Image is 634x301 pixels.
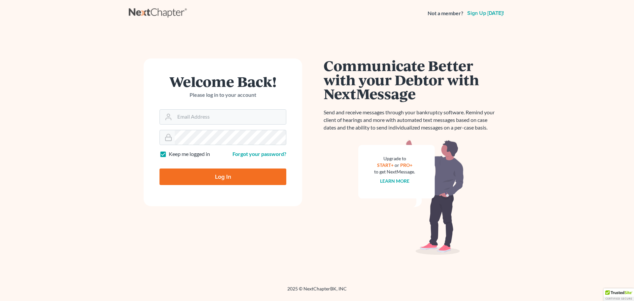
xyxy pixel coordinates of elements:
[324,58,499,101] h1: Communicate Better with your Debtor with NextMessage
[169,150,210,158] label: Keep me logged in
[358,139,464,255] img: nextmessage_bg-59042aed3d76b12b5cd301f8e5b87938c9018125f34e5fa2b7a6b67550977c72.svg
[466,11,505,16] a: Sign up [DATE]!
[159,91,286,99] p: Please log in to your account
[159,74,286,89] h1: Welcome Back!
[377,162,394,168] a: START+
[374,169,415,175] div: to get NextMessage.
[324,109,499,132] p: Send and receive messages through your bankruptcy software. Remind your client of hearings and mo...
[428,10,463,17] strong: Not a member?
[232,151,286,157] a: Forgot your password?
[374,155,415,162] div: Upgrade to
[175,110,286,124] input: Email Address
[604,288,634,301] div: TrustedSite Certified
[159,169,286,185] input: Log In
[129,285,505,297] div: 2025 © NextChapterBK, INC
[395,162,399,168] span: or
[400,162,412,168] a: PRO+
[380,178,409,184] a: Learn more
